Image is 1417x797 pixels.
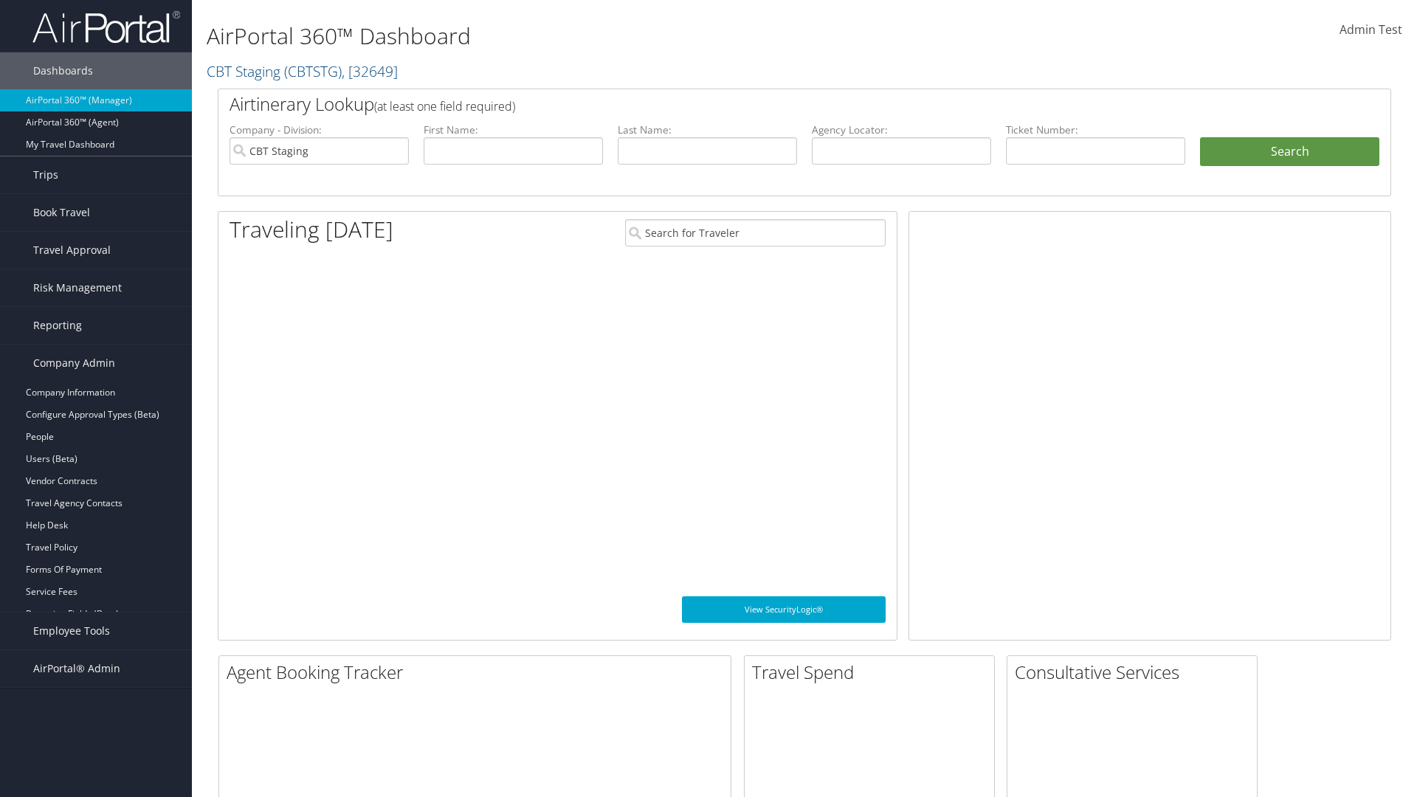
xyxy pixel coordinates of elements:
[682,596,886,623] a: View SecurityLogic®
[284,61,342,81] span: ( CBTSTG )
[1340,7,1402,53] a: Admin Test
[33,307,82,344] span: Reporting
[374,98,515,114] span: (at least one field required)
[207,61,398,81] a: CBT Staging
[207,21,1004,52] h1: AirPortal 360™ Dashboard
[618,123,797,137] label: Last Name:
[1006,123,1185,137] label: Ticket Number:
[625,219,886,246] input: Search for Traveler
[227,660,731,685] h2: Agent Booking Tracker
[33,613,110,649] span: Employee Tools
[33,232,111,269] span: Travel Approval
[33,194,90,231] span: Book Travel
[33,52,93,89] span: Dashboards
[33,650,120,687] span: AirPortal® Admin
[1340,21,1402,38] span: Admin Test
[33,156,58,193] span: Trips
[33,345,115,382] span: Company Admin
[1015,660,1257,685] h2: Consultative Services
[230,123,409,137] label: Company - Division:
[812,123,991,137] label: Agency Locator:
[424,123,603,137] label: First Name:
[33,269,122,306] span: Risk Management
[32,10,180,44] img: airportal-logo.png
[752,660,994,685] h2: Travel Spend
[1200,137,1379,167] button: Search
[342,61,398,81] span: , [ 32649 ]
[230,214,393,245] h1: Traveling [DATE]
[230,92,1282,117] h2: Airtinerary Lookup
